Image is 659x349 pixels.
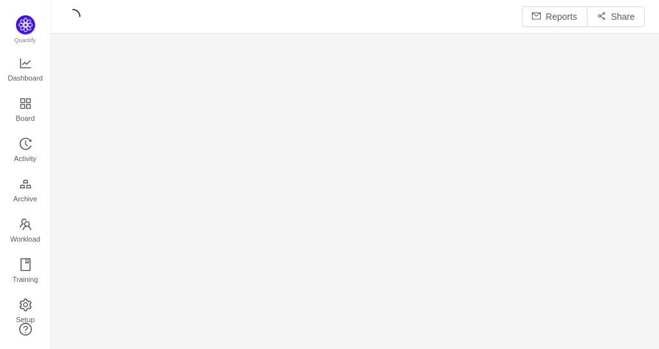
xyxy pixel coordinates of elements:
[19,138,32,164] a: Activity
[65,9,80,24] i: icon: loading
[19,219,32,244] a: Workload
[19,258,32,271] i: icon: book
[16,307,34,332] span: Setup
[587,6,645,27] button: icon: share-altShare
[19,178,32,204] a: Archive
[15,37,36,43] span: Quantify
[19,98,32,123] a: Board
[19,58,32,83] a: Dashboard
[19,259,32,284] a: Training
[10,226,40,252] span: Workload
[19,97,32,110] i: icon: appstore
[8,65,43,91] span: Dashboard
[16,15,35,35] img: Quantify
[12,267,38,292] span: Training
[19,218,32,231] i: icon: team
[19,299,32,311] i: icon: setting
[13,186,37,212] span: Archive
[522,6,587,27] button: icon: mailReports
[19,137,32,150] i: icon: history
[19,323,32,336] a: icon: question-circle
[19,178,32,190] i: icon: gold
[16,105,35,131] span: Board
[19,299,32,325] a: Setup
[14,146,36,171] span: Activity
[19,57,32,70] i: icon: line-chart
